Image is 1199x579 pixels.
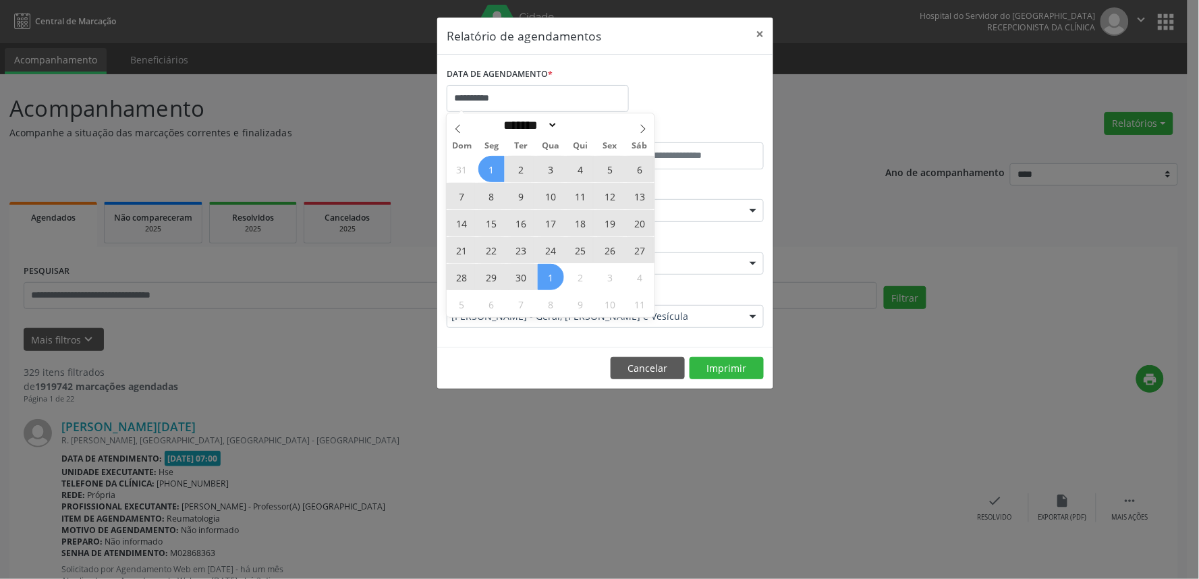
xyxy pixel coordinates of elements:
[597,237,623,263] span: Setembro 26, 2025
[478,291,505,317] span: Outubro 6, 2025
[627,156,653,182] span: Setembro 6, 2025
[449,156,475,182] span: Agosto 31, 2025
[478,264,505,290] span: Setembro 29, 2025
[506,142,536,150] span: Ter
[538,237,564,263] span: Setembro 24, 2025
[449,183,475,209] span: Setembro 7, 2025
[449,237,475,263] span: Setembro 21, 2025
[609,121,764,142] label: ATÉ
[478,210,505,236] span: Setembro 15, 2025
[476,142,506,150] span: Seg
[449,291,475,317] span: Outubro 5, 2025
[627,237,653,263] span: Setembro 27, 2025
[565,142,595,150] span: Qui
[538,210,564,236] span: Setembro 17, 2025
[447,27,601,45] h5: Relatório de agendamentos
[597,291,623,317] span: Outubro 10, 2025
[508,291,534,317] span: Outubro 7, 2025
[538,291,564,317] span: Outubro 8, 2025
[478,183,505,209] span: Setembro 8, 2025
[558,118,603,132] input: Year
[627,291,653,317] span: Outubro 11, 2025
[449,210,475,236] span: Setembro 14, 2025
[508,156,534,182] span: Setembro 2, 2025
[567,264,594,290] span: Outubro 2, 2025
[627,264,653,290] span: Outubro 4, 2025
[567,156,594,182] span: Setembro 4, 2025
[625,142,654,150] span: Sáb
[538,156,564,182] span: Setembro 3, 2025
[478,237,505,263] span: Setembro 22, 2025
[508,264,534,290] span: Setembro 30, 2025
[567,237,594,263] span: Setembro 25, 2025
[567,183,594,209] span: Setembro 11, 2025
[597,183,623,209] span: Setembro 12, 2025
[508,210,534,236] span: Setembro 16, 2025
[690,357,764,380] button: Imprimir
[567,291,594,317] span: Outubro 9, 2025
[536,142,565,150] span: Qua
[746,18,773,51] button: Close
[538,183,564,209] span: Setembro 10, 2025
[478,156,505,182] span: Setembro 1, 2025
[538,264,564,290] span: Outubro 1, 2025
[567,210,594,236] span: Setembro 18, 2025
[595,142,625,150] span: Sex
[447,142,476,150] span: Dom
[508,183,534,209] span: Setembro 9, 2025
[449,264,475,290] span: Setembro 28, 2025
[597,156,623,182] span: Setembro 5, 2025
[597,210,623,236] span: Setembro 19, 2025
[627,210,653,236] span: Setembro 20, 2025
[627,183,653,209] span: Setembro 13, 2025
[447,64,553,85] label: DATA DE AGENDAMENTO
[597,264,623,290] span: Outubro 3, 2025
[508,237,534,263] span: Setembro 23, 2025
[611,357,685,380] button: Cancelar
[499,118,559,132] select: Month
